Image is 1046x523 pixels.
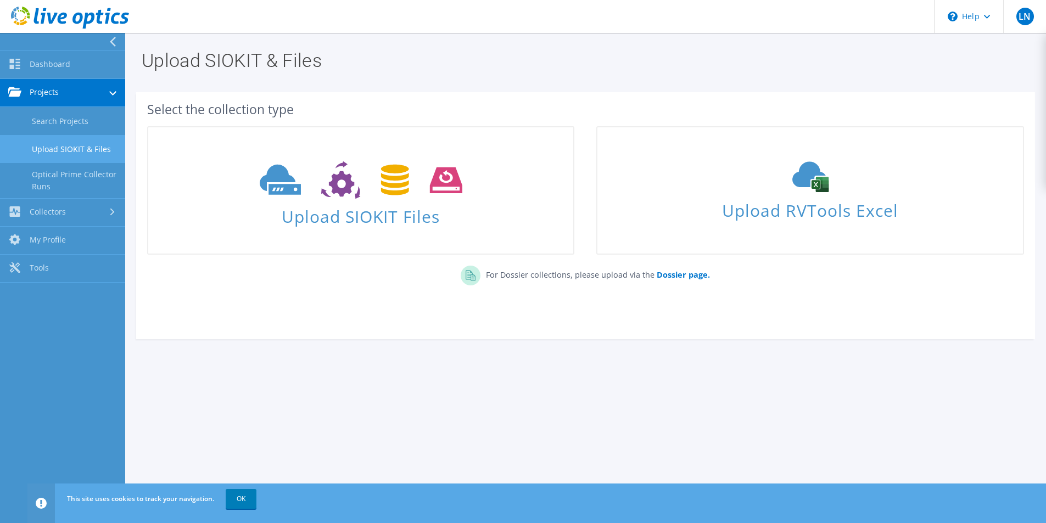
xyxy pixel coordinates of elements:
[147,126,574,255] a: Upload SIOKIT Files
[655,269,710,280] a: Dossier page.
[67,494,214,503] span: This site uses cookies to track your navigation.
[596,126,1023,255] a: Upload RVTools Excel
[480,266,710,281] p: For Dossier collections, please upload via the
[142,51,1024,70] h1: Upload SIOKIT & Files
[597,196,1022,220] span: Upload RVTools Excel
[948,12,958,21] svg: \n
[148,201,573,225] span: Upload SIOKIT Files
[657,269,710,280] b: Dossier page.
[226,489,256,509] a: OK
[1016,8,1034,25] span: LN
[147,103,1024,115] div: Select the collection type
